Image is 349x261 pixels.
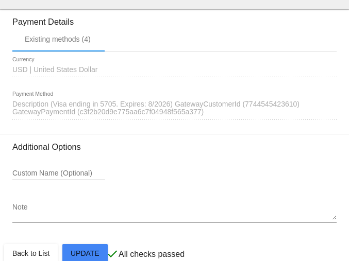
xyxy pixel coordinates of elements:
p: All checks passed [119,250,185,259]
span: Back to List [12,249,49,257]
mat-icon: check [106,248,119,260]
input: Custom Name (Optional) [12,169,105,178]
h3: Additional Options [12,142,337,152]
h3: Payment Details [12,9,337,27]
span: Update [71,249,99,257]
div: Existing methods (4) [25,35,91,43]
span: Description (Visa ending in 5705. Expires: 8/2026) GatewayCustomerId (7744545423610) GatewayPayme... [12,100,300,116]
span: USD | United States Dollar [12,65,97,74]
